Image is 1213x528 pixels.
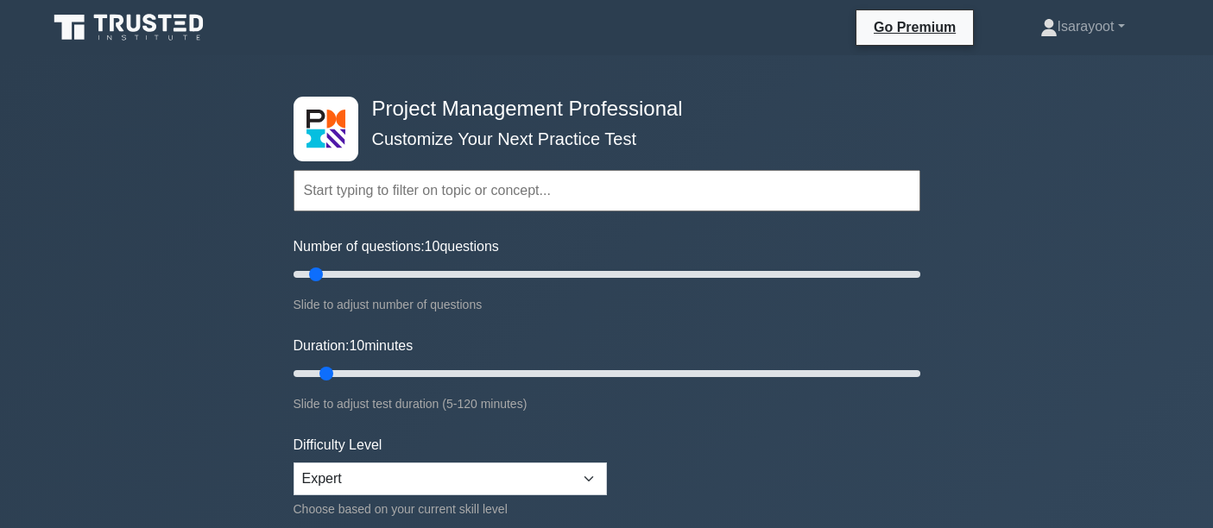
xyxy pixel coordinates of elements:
[294,170,920,211] input: Start typing to filter on topic or concept...
[294,336,414,356] label: Duration: minutes
[294,435,382,456] label: Difficulty Level
[294,499,607,519] div: Choose based on your current skill level
[294,393,920,414] div: Slide to adjust test duration (5-120 minutes)
[425,239,440,254] span: 10
[999,9,1166,44] a: Isarayoot
[294,236,499,257] label: Number of questions: questions
[365,97,836,122] h4: Project Management Professional
[349,338,364,353] span: 10
[863,16,966,38] a: Go Premium
[294,294,920,315] div: Slide to adjust number of questions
